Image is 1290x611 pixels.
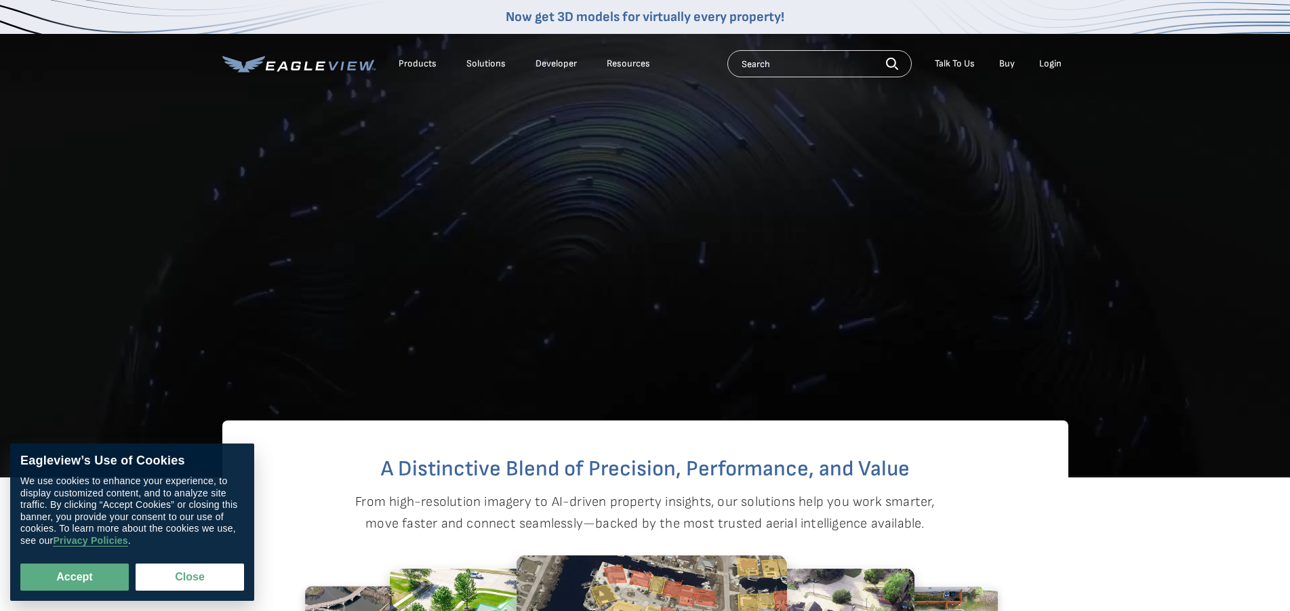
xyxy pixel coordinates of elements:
[999,58,1015,70] a: Buy
[53,535,127,547] a: Privacy Policies
[20,564,129,591] button: Accept
[277,458,1014,480] h2: A Distinctive Blend of Precision, Performance, and Value
[399,58,437,70] div: Products
[536,58,577,70] a: Developer
[355,491,935,534] p: From high-resolution imagery to AI-driven property insights, our solutions help you work smarter,...
[20,475,244,547] div: We use cookies to enhance your experience, to display customized content, and to analyze site tra...
[20,454,244,469] div: Eagleview’s Use of Cookies
[1039,58,1062,70] div: Login
[506,9,784,25] a: Now get 3D models for virtually every property!
[607,58,650,70] div: Resources
[466,58,506,70] div: Solutions
[727,50,912,77] input: Search
[136,564,244,591] button: Close
[935,58,975,70] div: Talk To Us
